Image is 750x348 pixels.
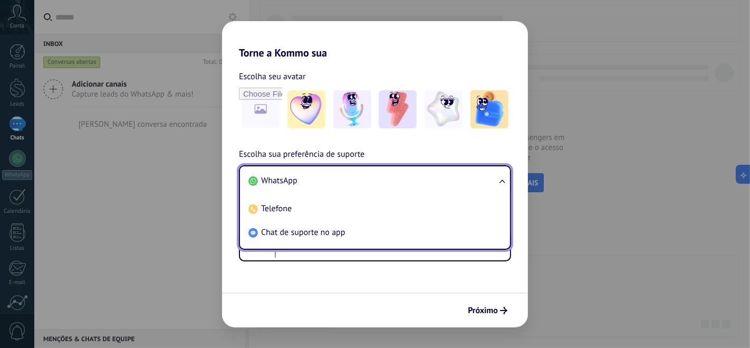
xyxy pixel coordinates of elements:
[261,203,292,214] span: Telefone
[261,227,345,238] span: Chat de suporte no app
[379,90,417,128] img: -3.jpeg
[239,148,364,162] span: Escolha sua preferência de suporte
[239,70,306,83] span: Escolha seu avatar
[468,307,498,314] span: Próximo
[470,90,508,128] img: -5.jpeg
[261,175,297,186] span: WhatsApp
[287,90,325,128] img: -1.jpeg
[425,90,463,128] img: -4.jpeg
[463,302,512,319] button: Próximo
[333,90,371,128] img: -2.jpeg
[222,21,528,59] h2: Torne a Kommo sua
